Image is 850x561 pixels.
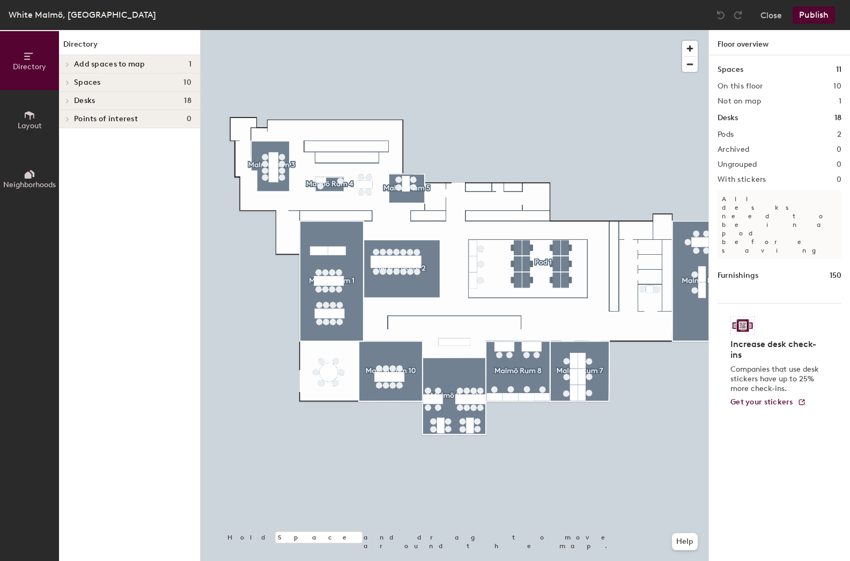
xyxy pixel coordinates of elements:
p: Companies that use desk stickers have up to 25% more check-ins. [730,365,822,394]
img: Undo [715,10,726,20]
button: Publish [793,6,835,24]
span: Get your stickers [730,397,793,407]
span: 1 [189,60,191,69]
h1: 11 [836,64,841,76]
span: Points of interest [74,115,138,123]
h2: Archived [718,145,749,154]
span: Add spaces to map [74,60,145,69]
h2: 2 [837,130,841,139]
h1: 18 [834,112,841,124]
h4: Increase desk check-ins [730,339,822,360]
button: Close [760,6,782,24]
h2: 0 [837,175,841,184]
h2: On this floor [718,82,763,91]
span: Spaces [74,78,101,87]
span: 0 [187,115,191,123]
h2: 10 [833,82,841,91]
img: Redo [733,10,743,20]
button: Help [672,533,698,550]
span: Desks [74,97,95,105]
h2: 1 [839,97,841,106]
h2: 0 [837,145,841,154]
img: Sticker logo [730,316,755,335]
span: 18 [184,97,191,105]
h2: Ungrouped [718,160,757,169]
div: White Malmö, [GEOGRAPHIC_DATA] [9,8,156,21]
h1: Spaces [718,64,743,76]
h2: 0 [837,160,841,169]
h1: Furnishings [718,270,758,282]
h1: Floor overview [709,30,850,55]
h1: 150 [830,270,841,282]
span: Neighborhoods [3,180,56,189]
h2: Not on map [718,97,761,106]
h2: Pods [718,130,734,139]
span: Directory [13,62,46,71]
h1: Desks [718,112,738,124]
span: Layout [18,121,42,130]
h1: Directory [59,39,200,55]
span: 10 [183,78,191,87]
h2: With stickers [718,175,766,184]
p: All desks need to be in a pod before saving [718,190,841,259]
a: Get your stickers [730,398,806,407]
